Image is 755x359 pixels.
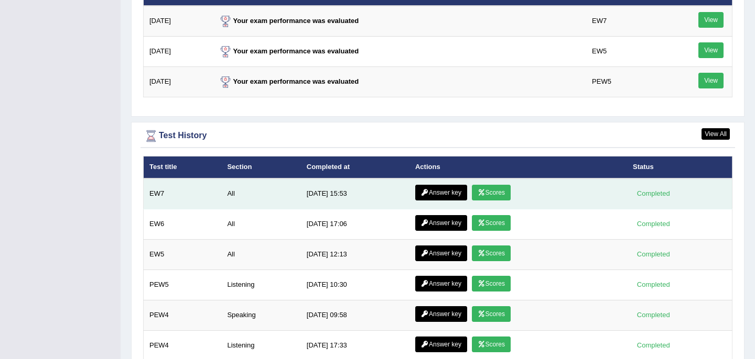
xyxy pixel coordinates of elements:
a: Answer key [415,245,467,261]
div: Completed [633,340,674,351]
div: Completed [633,249,674,260]
th: Test title [144,156,222,178]
td: All [221,178,300,209]
a: Answer key [415,306,467,322]
td: PEW5 [586,67,669,97]
a: View All [702,128,730,140]
td: EW7 [586,6,669,37]
strong: Your exam performance was evaluated [218,17,359,25]
a: Answer key [415,336,467,352]
th: Completed at [301,156,409,178]
a: Scores [472,306,511,322]
td: Listening [221,270,300,300]
td: PEW5 [144,270,222,300]
td: Speaking [221,300,300,330]
td: [DATE] 12:13 [301,239,409,270]
td: PEW4 [144,300,222,330]
td: EW5 [586,37,669,67]
td: [DATE] [144,6,212,37]
a: View [698,12,724,28]
div: Completed [633,279,674,290]
strong: Your exam performance was evaluated [218,47,359,55]
a: View [698,73,724,88]
div: Completed [633,309,674,320]
a: Answer key [415,215,467,231]
a: Answer key [415,185,467,200]
td: [DATE] [144,37,212,67]
td: [DATE] 09:58 [301,300,409,330]
a: Scores [472,185,511,200]
a: Scores [472,336,511,352]
td: All [221,239,300,270]
td: EW6 [144,209,222,239]
th: Actions [409,156,627,178]
div: Completed [633,218,674,229]
div: Completed [633,188,674,199]
th: Status [627,156,732,178]
td: EW5 [144,239,222,270]
td: [DATE] [144,67,212,97]
strong: Your exam performance was evaluated [218,77,359,85]
td: [DATE] 17:06 [301,209,409,239]
a: Scores [472,245,511,261]
th: Section [221,156,300,178]
a: Scores [472,276,511,291]
a: View [698,42,724,58]
td: [DATE] 15:53 [301,178,409,209]
div: Test History [143,128,732,144]
td: EW7 [144,178,222,209]
a: Answer key [415,276,467,291]
a: Scores [472,215,511,231]
td: [DATE] 10:30 [301,270,409,300]
td: All [221,209,300,239]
